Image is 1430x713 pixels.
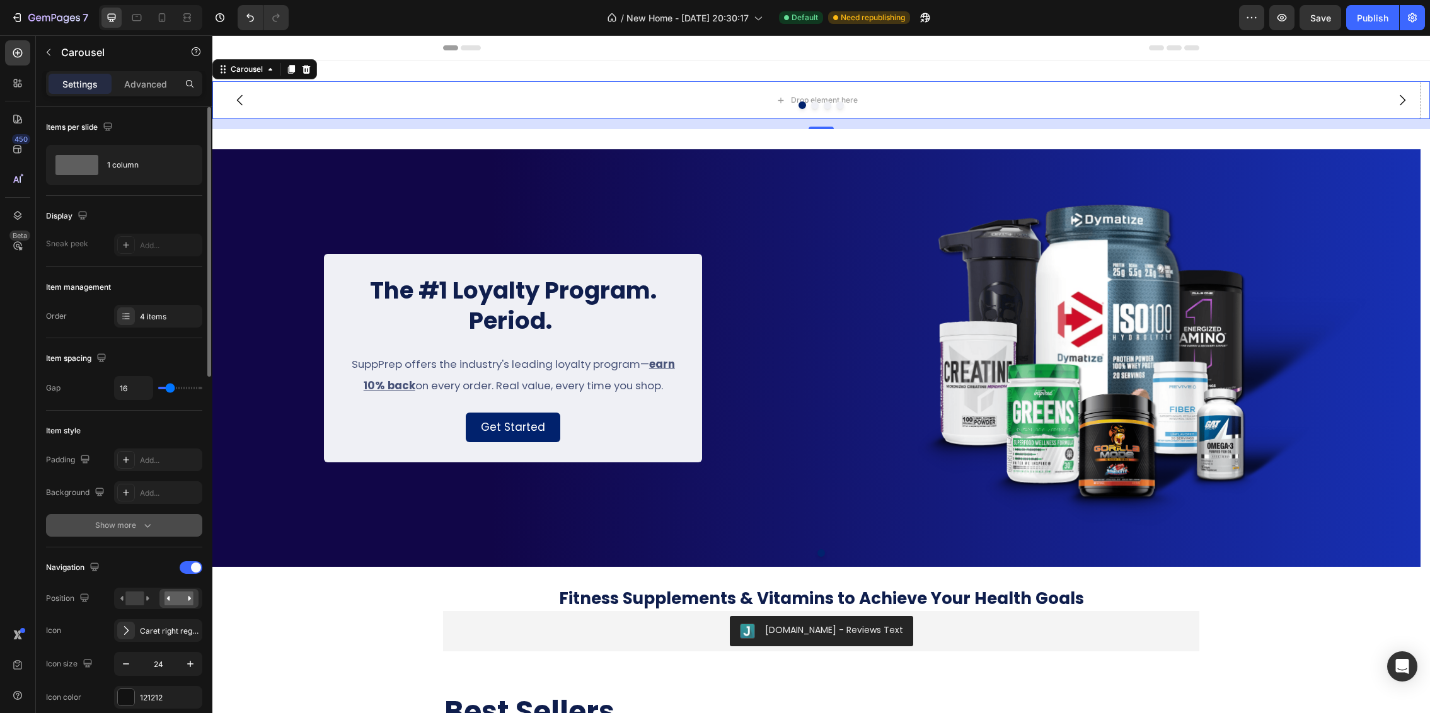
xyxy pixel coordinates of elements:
button: Dot [599,66,606,74]
div: Add... [140,455,199,466]
div: Undo/Redo [238,5,289,30]
button: Dot [605,514,613,522]
div: 450 [12,134,30,144]
div: Icon size [46,656,95,673]
span: Need republishing [841,12,905,23]
span: New Home - [DATE] 20:30:17 [626,11,749,25]
div: Item style [46,425,81,436]
div: Publish [1357,11,1388,25]
span: / [621,11,624,25]
h2: Best Sellers [231,656,987,697]
p: Carousel [61,45,168,60]
button: Dot [624,66,631,74]
div: Sneak peek [46,238,88,249]
iframe: Design area [212,35,1430,713]
strong: Fitness Supplements & Vitamins to Achieve Your Health Goals [347,552,872,574]
button: Carousel Next Arrow [1172,47,1208,83]
div: Icon color [46,692,81,703]
button: Dot [586,66,594,74]
input: Auto [115,377,153,399]
div: Position [46,590,92,607]
div: Icon [46,625,61,636]
div: Navigation [46,559,102,576]
span: Default [792,12,818,23]
div: Background [46,484,107,501]
div: Item spacing [46,350,109,367]
div: [DOMAIN_NAME] - Reviews Text [553,588,691,602]
div: Add... [140,488,199,499]
div: Open Intercom Messenger [1387,651,1417,682]
button: Dot [611,66,619,74]
div: 121212 [140,692,199,704]
div: Caret right regular [140,625,199,637]
button: 7 [5,5,94,30]
div: 4 items [140,311,199,322]
strong: The #1 Loyalty Program. Period. [158,239,444,302]
div: 1 column [107,151,184,180]
div: Drop element here [579,60,645,70]
button: Publish [1346,5,1399,30]
div: Order [46,311,67,322]
p: Advanced [124,77,167,91]
div: Item management [46,282,111,293]
img: Judgeme.png [528,588,543,603]
p: Get Started [268,382,333,402]
div: Beta [9,231,30,241]
button: Save [1300,5,1341,30]
span: Save [1310,13,1331,23]
div: Items per slide [46,119,115,136]
p: Settings [62,77,98,91]
button: Judge.me - Reviews Text [517,581,701,611]
button: Show more [46,514,202,537]
div: Display [46,208,90,225]
div: Show more [95,519,154,532]
div: Gap [46,382,61,394]
img: gempages_530481457445995740-a52ddce9-6bdb-49ff-baa4-92b1a8ca322f.png [607,154,1209,492]
div: Padding [46,452,93,469]
div: Carousel [16,28,53,40]
span: SuppPrep offers the industry's leading loyalty program— on every order. Real value, every time yo... [139,321,463,358]
p: 7 [83,10,88,25]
